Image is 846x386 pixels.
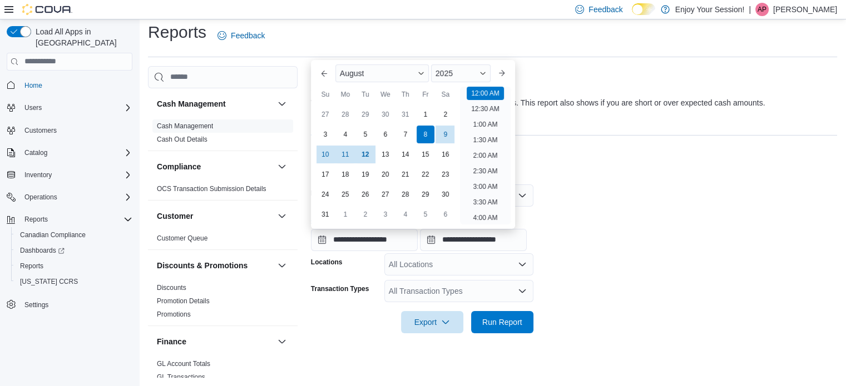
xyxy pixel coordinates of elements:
[315,104,456,224] div: August, 2025
[20,191,132,204] span: Operations
[437,146,454,163] div: day-16
[16,228,132,242] span: Canadian Compliance
[24,81,42,90] span: Home
[316,106,334,123] div: day-27
[24,215,48,224] span: Reports
[316,166,334,183] div: day-17
[20,213,132,226] span: Reports
[437,86,454,103] div: Sa
[2,212,137,227] button: Reports
[157,373,205,381] a: GL Transactions
[20,262,43,270] span: Reports
[377,106,394,123] div: day-30
[275,97,289,111] button: Cash Management
[397,86,414,103] div: Th
[20,146,132,159] span: Catalog
[11,227,137,243] button: Canadian Compliance
[437,166,454,183] div: day-23
[148,232,298,249] div: Customer
[20,123,132,137] span: Customers
[20,298,53,312] a: Settings
[335,64,429,82] div: Button. Open the month selector. August is currently selected.
[518,260,527,269] button: Open list of options
[417,86,434,103] div: Fr
[468,180,502,193] li: 3:00 AM
[436,69,453,78] span: 2025
[148,119,298,151] div: Cash Management
[357,205,374,223] div: day-2
[157,297,210,305] span: Promotion Details
[16,244,132,257] span: Dashboards
[397,186,414,203] div: day-28
[437,186,454,203] div: day-30
[157,283,186,292] span: Discounts
[157,122,213,131] span: Cash Management
[471,311,533,333] button: Run Report
[340,69,364,78] span: August
[20,79,47,92] a: Home
[157,184,266,193] span: OCS Transaction Submission Details
[20,168,56,182] button: Inventory
[11,274,137,289] button: [US_STATE] CCRS
[213,24,269,47] a: Feedback
[337,126,354,143] div: day-4
[397,126,414,143] div: day-7
[20,246,65,255] span: Dashboards
[357,146,374,163] div: day-12
[337,86,354,103] div: Mo
[468,164,502,178] li: 2:30 AM
[157,310,191,318] a: Promotions
[588,4,622,15] span: Feedback
[157,234,207,243] span: Customer Queue
[408,311,457,333] span: Export
[24,171,52,179] span: Inventory
[157,136,207,143] a: Cash Out Details
[157,336,186,347] h3: Finance
[417,106,434,123] div: day-1
[20,101,132,114] span: Users
[11,258,137,274] button: Reports
[24,148,47,157] span: Catalog
[148,281,298,325] div: Discounts & Promotions
[337,166,354,183] div: day-18
[417,186,434,203] div: day-29
[468,133,502,147] li: 1:30 AM
[31,26,132,48] span: Load All Apps in [GEOGRAPHIC_DATA]
[316,146,334,163] div: day-10
[157,210,193,222] h3: Customer
[16,244,69,257] a: Dashboards
[16,275,132,288] span: Washington CCRS
[417,146,434,163] div: day-15
[311,258,343,267] label: Locations
[11,243,137,258] a: Dashboards
[275,335,289,348] button: Finance
[337,146,354,163] div: day-11
[157,135,207,144] span: Cash Out Details
[157,210,273,222] button: Customer
[468,149,502,162] li: 2:00 AM
[20,168,132,182] span: Inventory
[518,287,527,295] button: Open list of options
[24,126,57,135] span: Customers
[24,300,48,309] span: Settings
[482,317,522,328] span: Run Report
[357,166,374,183] div: day-19
[2,100,137,116] button: Users
[417,166,434,183] div: day-22
[468,211,502,224] li: 4:00 AM
[397,146,414,163] div: day-14
[377,126,394,143] div: day-6
[437,126,454,143] div: day-9
[148,182,298,200] div: Compliance
[377,186,394,203] div: day-27
[2,77,137,93] button: Home
[337,186,354,203] div: day-25
[377,146,394,163] div: day-13
[468,118,502,131] li: 1:00 AM
[157,98,273,109] button: Cash Management
[377,205,394,223] div: day-3
[337,205,354,223] div: day-1
[16,275,82,288] a: [US_STATE] CCRS
[2,189,137,205] button: Operations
